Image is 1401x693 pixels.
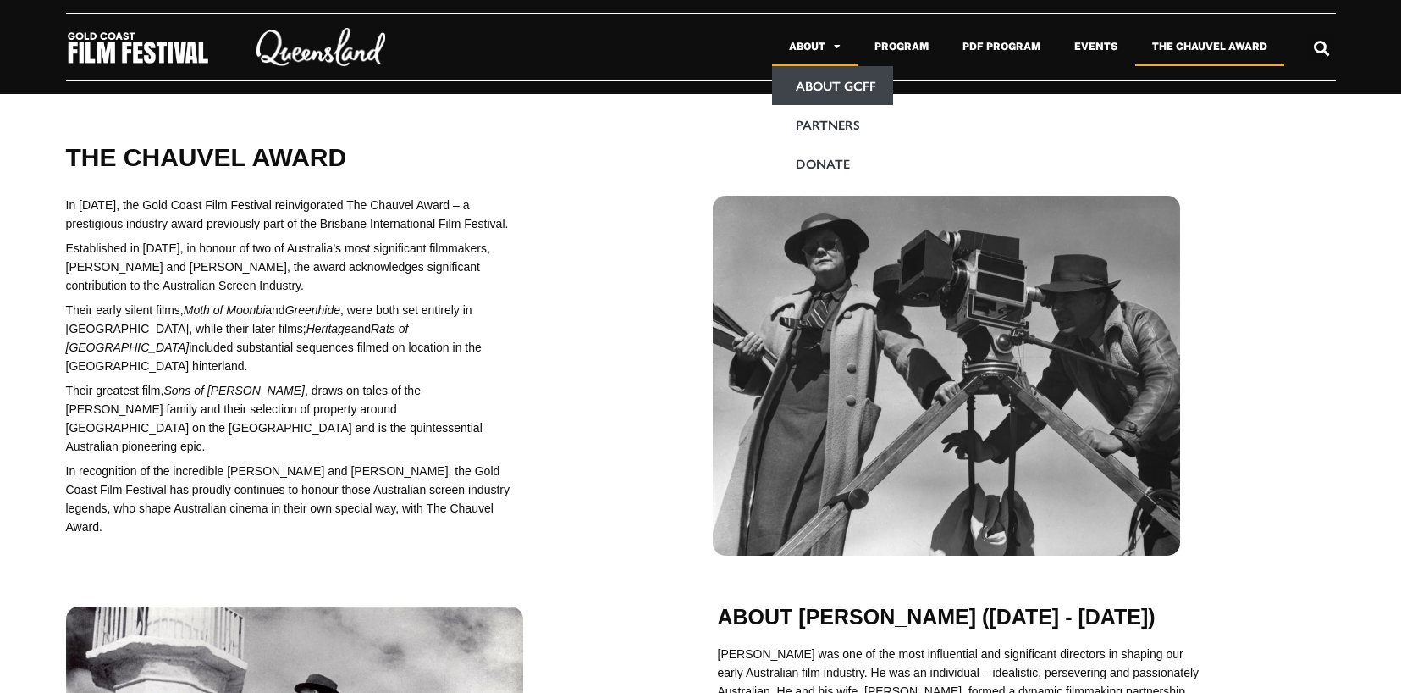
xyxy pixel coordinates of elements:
[772,66,893,105] a: About GCFF
[772,27,858,66] a: About
[66,301,515,375] p: Their early silent films, and , were both set entirely in [GEOGRAPHIC_DATA], while their later fi...
[285,303,340,317] em: Greenhide
[66,322,409,354] em: Rats of [GEOGRAPHIC_DATA]
[1307,34,1335,62] div: Search
[858,27,946,66] a: Program
[66,462,515,536] p: In recognition of the incredible [PERSON_NAME] and [PERSON_NAME], the Gold Coast Film Festival ha...
[66,196,515,233] p: In [DATE], the Gold Coast Film Festival reinvigorated The Chauvel Award – a prestigious industry ...
[184,303,266,317] em: Moth of Moonbi
[718,607,1336,628] h2: About [PERSON_NAME] ([DATE] - [DATE])
[66,239,515,295] p: Established in [DATE], in honour of two of Australia’s most significant filmmakers, [PERSON_NAME]...
[772,105,893,144] a: Partners
[66,322,482,373] span: and included substantial sequences filmed on location in the [GEOGRAPHIC_DATA] hinterland.
[946,27,1057,66] a: PDF Program
[163,384,305,397] em: Sons of [PERSON_NAME]
[306,322,351,335] em: Heritage
[1057,27,1135,66] a: Events
[66,381,515,456] p: Their greatest film, , draws on tales of the [PERSON_NAME] family and their selection of property...
[66,145,1336,170] h1: The chauvel award
[425,27,1284,66] nav: Menu
[772,144,893,183] a: Donate
[1135,27,1284,66] a: The Chauvel Award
